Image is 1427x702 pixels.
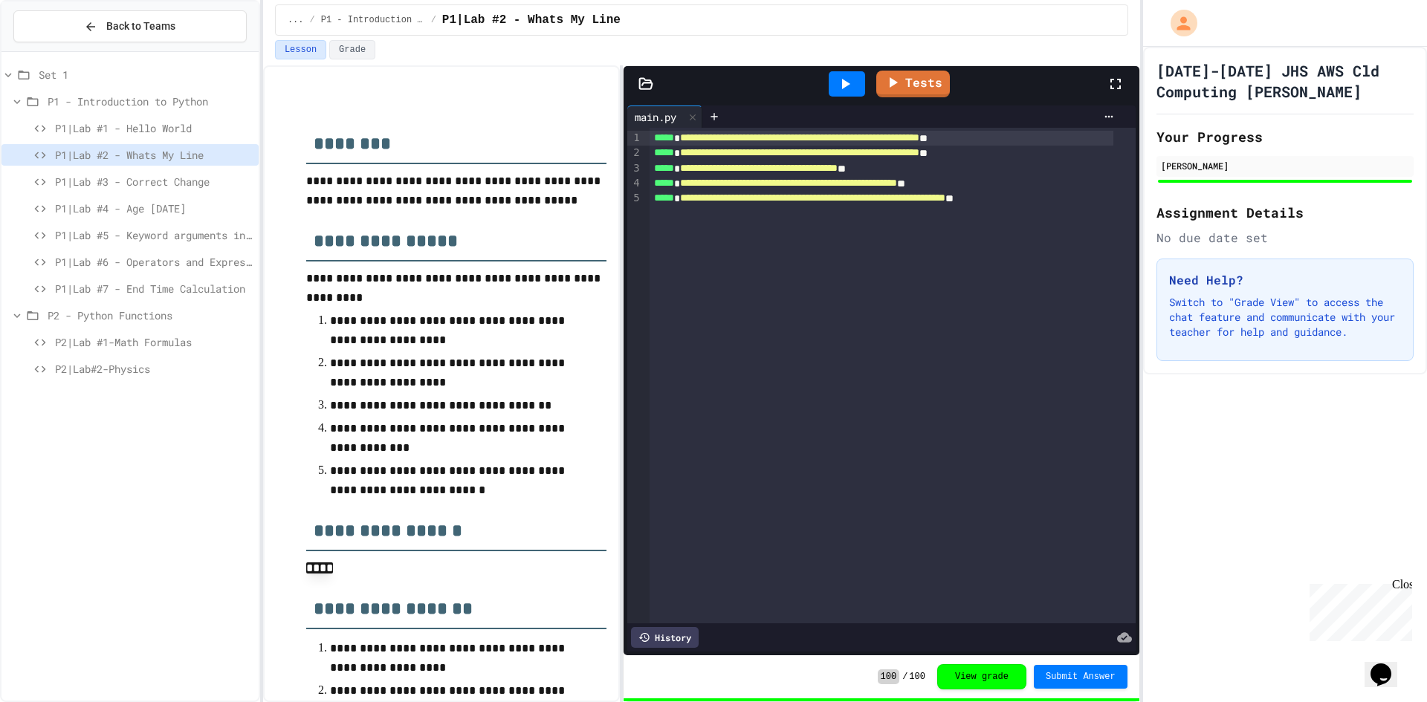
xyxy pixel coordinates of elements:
span: / [431,14,436,26]
span: P1 - Introduction to Python [48,94,253,109]
div: 4 [627,176,642,191]
span: P1|Lab #3 - Correct Change [55,174,253,189]
span: 100 [909,671,925,683]
div: My Account [1155,6,1201,40]
button: Back to Teams [13,10,247,42]
div: 1 [627,131,642,146]
div: Chat with us now!Close [6,6,103,94]
span: P1|Lab #6 - Operators and Expressions Lab [55,254,253,270]
span: P2|Lab#2-Physics [55,361,253,377]
h2: Assignment Details [1156,202,1414,223]
span: P1|Lab #2 - Whats My Line [442,11,621,29]
div: 5 [627,191,642,206]
span: 100 [878,669,900,684]
a: Tests [876,71,950,97]
span: P1 - Introduction to Python [321,14,425,26]
button: View grade [937,664,1026,689]
span: P1|Lab #1 - Hello World [55,120,253,136]
span: ... [288,14,304,26]
span: P2 - Python Functions [48,308,253,323]
span: P1|Lab #2 - Whats My Line [55,147,253,163]
span: P1|Lab #5 - Keyword arguments in print [55,227,253,243]
span: P1|Lab #4 - Age [DATE] [55,201,253,216]
span: Submit Answer [1046,671,1116,683]
span: / [310,14,315,26]
span: P1|Lab #7 - End Time Calculation [55,281,253,296]
div: 2 [627,146,642,160]
div: main.py [627,105,702,128]
h3: Need Help? [1169,271,1401,289]
span: / [902,671,907,683]
iframe: chat widget [1365,643,1412,687]
iframe: chat widget [1304,578,1412,641]
div: [PERSON_NAME] [1161,159,1409,172]
button: Grade [329,40,375,59]
button: Submit Answer [1034,665,1127,689]
h1: [DATE]-[DATE] JHS AWS Cld Computing [PERSON_NAME] [1156,60,1414,102]
div: main.py [627,109,684,125]
h2: Your Progress [1156,126,1414,147]
div: No due date set [1156,229,1414,247]
span: Back to Teams [106,19,175,34]
span: P2|Lab #1-Math Formulas [55,334,253,350]
span: Set 1 [39,67,253,82]
div: 3 [627,161,642,176]
div: History [631,627,699,648]
p: Switch to "Grade View" to access the chat feature and communicate with your teacher for help and ... [1169,295,1401,339]
button: Lesson [275,40,326,59]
